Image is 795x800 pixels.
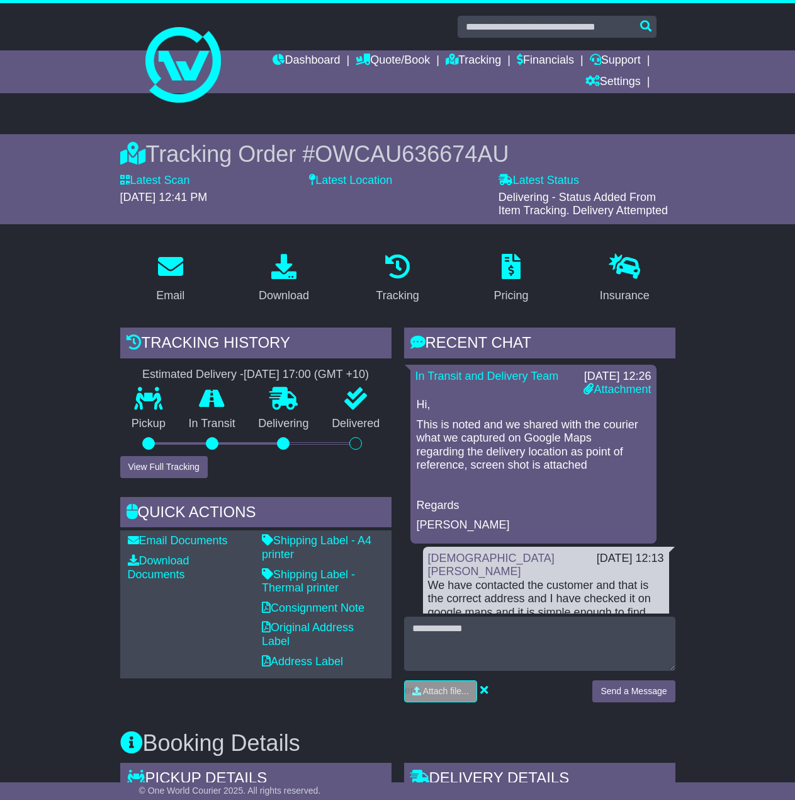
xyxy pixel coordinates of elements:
[262,602,364,614] a: Consignment Note
[446,50,501,72] a: Tracking
[517,50,574,72] a: Financials
[417,499,650,513] p: Regards
[120,140,675,168] div: Tracking Order #
[585,72,641,93] a: Settings
[128,554,189,581] a: Download Documents
[499,191,668,217] span: Delivering - Status Added From Item Tracking. Delivery Attempted
[404,328,675,362] div: RECENT CHAT
[597,552,664,566] div: [DATE] 12:13
[417,518,650,532] p: [PERSON_NAME]
[177,417,247,431] p: In Transit
[428,552,555,578] a: [DEMOGRAPHIC_DATA][PERSON_NAME]
[247,417,320,431] p: Delivering
[368,249,427,309] a: Tracking
[128,534,228,547] a: Email Documents
[120,456,208,478] button: View Full Tracking
[120,174,190,188] label: Latest Scan
[493,287,528,304] div: Pricing
[120,417,178,431] p: Pickup
[120,191,208,203] span: [DATE] 12:41 PM
[244,368,369,382] div: [DATE] 17:00 (GMT +10)
[309,174,392,188] label: Latest Location
[139,786,321,796] span: © One World Courier 2025. All rights reserved.
[259,287,309,304] div: Download
[415,370,559,382] a: In Transit and Delivery Team
[428,579,664,620] div: We have contacted the customer and that is the correct address and I have checked it on google ma...
[120,731,675,756] h3: Booking Details
[262,621,354,648] a: Original Address Label
[262,568,355,595] a: Shipping Label - Thermal printer
[120,763,392,797] div: Pickup Details
[485,249,536,309] a: Pricing
[592,249,658,309] a: Insurance
[356,50,430,72] a: Quote/Book
[148,249,193,309] a: Email
[404,763,675,797] div: Delivery Details
[584,383,651,396] a: Attachment
[262,655,343,668] a: Address Label
[120,497,392,531] div: Quick Actions
[120,368,392,382] div: Estimated Delivery -
[592,680,675,702] button: Send a Message
[315,141,509,167] span: OWCAU636674AU
[417,398,650,412] p: Hi,
[320,417,392,431] p: Delivered
[584,370,651,384] div: [DATE] 12:26
[251,249,317,309] a: Download
[156,287,184,304] div: Email
[600,287,650,304] div: Insurance
[417,418,650,472] p: This is noted and we shared with the courier what we captured on Google Maps regarding the delive...
[499,174,579,188] label: Latest Status
[376,287,419,304] div: Tracking
[262,534,371,561] a: Shipping Label - A4 printer
[273,50,340,72] a: Dashboard
[590,50,641,72] a: Support
[120,328,392,362] div: Tracking history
